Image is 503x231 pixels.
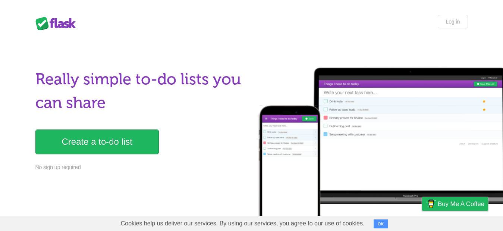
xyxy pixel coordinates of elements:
[374,219,388,228] button: OK
[438,197,484,210] span: Buy me a coffee
[35,68,247,115] h1: Really simple to-do lists you can share
[35,129,159,154] a: Create a to-do list
[35,163,247,171] p: No sign up required
[422,197,488,211] a: Buy me a coffee
[438,15,468,28] a: Log in
[426,197,436,210] img: Buy me a coffee
[113,216,372,231] span: Cookies help us deliver our services. By using our services, you agree to our use of cookies.
[35,17,80,30] div: Flask Lists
